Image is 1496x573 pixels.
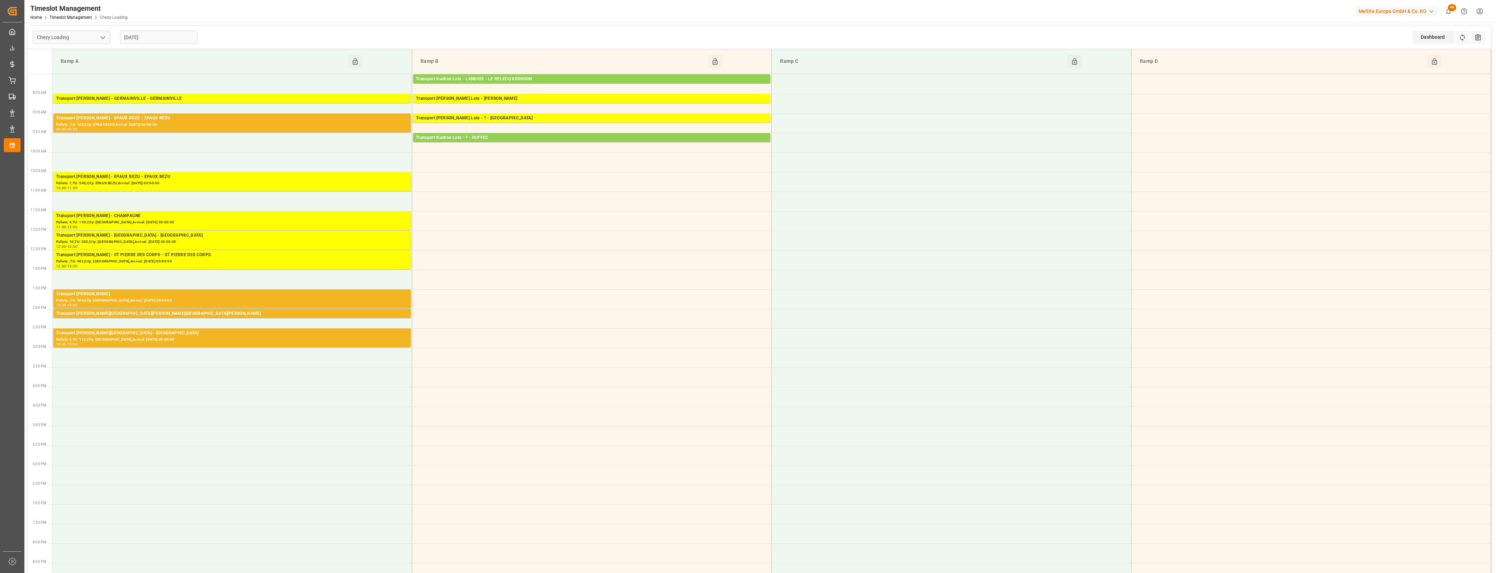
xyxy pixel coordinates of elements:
[97,32,108,43] button: open menu
[33,442,46,446] span: 5:30 PM
[56,232,408,239] div: Transport [PERSON_NAME] - [GEOGRAPHIC_DATA] - [GEOGRAPHIC_DATA]
[56,173,408,180] div: Transport [PERSON_NAME] - EPAUX BEZU - EPAUX BEZU
[1456,3,1472,19] button: Help Center
[1137,55,1427,68] div: Ramp D
[416,122,768,128] div: Pallets: 19,TU: 2544,City: [GEOGRAPHIC_DATA],Arrival: [DATE] 00:00:00
[33,31,110,44] input: Type to search/select
[56,115,408,122] div: Transport [PERSON_NAME] - EPAUX BEZU - EPAUX BEZU
[33,521,46,524] span: 7:30 PM
[33,110,46,114] span: 9:00 AM
[56,343,66,346] div: 14:30
[66,225,67,229] div: -
[33,130,46,134] span: 9:30 AM
[416,141,768,147] div: Pallets: 2,TU: 1039,City: RUFFEC,Arrival: [DATE] 00:00:00
[416,134,768,141] div: Transport Kuehne Lots - ? - RUFFEC
[56,317,408,323] div: Pallets: 1,TU: 29,City: [GEOGRAPHIC_DATA],Arrival: [DATE] 00:00:00
[33,286,46,290] span: 1:30 PM
[30,247,46,251] span: 12:30 PM
[50,15,92,20] a: Timeslot Management
[33,560,46,564] span: 8:30 PM
[56,252,408,259] div: Transport [PERSON_NAME] - ST PIERRE DES CORPS - ST PIERRE DES CORPS
[33,540,46,544] span: 8:00 PM
[1441,3,1456,19] button: show 46 new notifications
[56,245,66,248] div: 12:00
[66,128,67,131] div: -
[67,265,77,268] div: 13:00
[416,76,768,83] div: Transport Kuehne Lots - LANDOIS - LE RELECQ KERHUON
[33,306,46,310] span: 2:00 PM
[33,501,46,505] span: 7:00 PM
[56,225,66,229] div: 11:30
[33,423,46,427] span: 5:00 PM
[418,55,708,68] div: Ramp B
[56,304,66,307] div: 13:30
[1356,6,1438,16] div: Melitta Europa GmbH & Co. KG
[67,225,77,229] div: 12:00
[67,245,77,248] div: 12:30
[33,267,46,270] span: 1:00 PM
[56,122,408,128] div: Pallets: ,TU: 102,City: EPAUX BEZU,Arrival: [DATE] 00:00:00
[56,186,66,189] div: 10:30
[30,169,46,173] span: 10:30 AM
[30,15,42,20] a: Home
[1448,4,1456,11] span: 46
[33,345,46,349] span: 3:00 PM
[56,337,408,343] div: Pallets: 2,TU: 112,City: [GEOGRAPHIC_DATA],Arrival: [DATE] 00:00:00
[67,186,77,189] div: 11:00
[67,128,77,131] div: 09:30
[416,115,768,122] div: Transport [PERSON_NAME] Lots - ? - [GEOGRAPHIC_DATA]
[1412,31,1454,44] div: Dashboard
[120,31,197,44] input: DD-MM-YYYY
[66,343,67,346] div: -
[33,462,46,466] span: 6:00 PM
[30,208,46,212] span: 11:30 AM
[67,304,77,307] div: 14:00
[56,180,408,186] div: Pallets: 7,TU: 598,City: EPAUX BEZU,Arrival: [DATE] 00:00:00
[66,245,67,248] div: -
[56,310,408,317] div: Transport [PERSON_NAME][GEOGRAPHIC_DATA][PERSON_NAME][GEOGRAPHIC_DATA][PERSON_NAME]
[30,149,46,153] span: 10:00 AM
[56,219,408,225] div: Pallets: 4,TU: 143,City: [GEOGRAPHIC_DATA],Arrival: [DATE] 00:00:00
[56,259,408,265] div: Pallets: ,TU: 462,City: [GEOGRAPHIC_DATA],Arrival: [DATE] 00:00:00
[56,239,408,245] div: Pallets: 10,TU: 330,City: [GEOGRAPHIC_DATA],Arrival: [DATE] 00:00:00
[33,325,46,329] span: 2:30 PM
[66,304,67,307] div: -
[416,102,768,108] div: Pallets: 3,TU: 251,City: [GEOGRAPHIC_DATA],Arrival: [DATE] 00:00:00
[777,55,1067,68] div: Ramp C
[30,188,46,192] span: 11:00 AM
[56,213,408,219] div: Transport [PERSON_NAME] - CHAMPAGNE
[416,83,768,89] div: Pallets: ,TU: 144,City: LE RELECQ KERHUON,Arrival: [DATE] 00:00:00
[416,95,768,102] div: Transport [PERSON_NAME] Lots - [PERSON_NAME]
[33,403,46,407] span: 4:30 PM
[33,482,46,485] span: 6:30 PM
[56,128,66,131] div: 09:00
[56,102,408,108] div: Pallets: 2,TU: 122,City: [GEOGRAPHIC_DATA],Arrival: [DATE] 00:00:00
[33,91,46,95] span: 8:30 AM
[66,186,67,189] div: -
[56,330,408,337] div: Transport [PERSON_NAME][GEOGRAPHIC_DATA] - [GEOGRAPHIC_DATA]
[66,265,67,268] div: -
[56,95,408,102] div: Transport [PERSON_NAME] - GERMAINVILLE - GERMAINVILLE
[1356,5,1441,18] button: Melitta Europa GmbH & Co. KG
[33,364,46,368] span: 3:30 PM
[30,228,46,231] span: 12:00 PM
[56,265,66,268] div: 12:30
[33,384,46,388] span: 4:00 PM
[56,298,408,304] div: Pallets: ,TU: 504,City: [GEOGRAPHIC_DATA],Arrival: [DATE] 00:00:00
[56,291,408,298] div: Transport [PERSON_NAME]
[30,3,128,14] div: Timeslot Management
[67,343,77,346] div: 15:00
[58,55,348,68] div: Ramp A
